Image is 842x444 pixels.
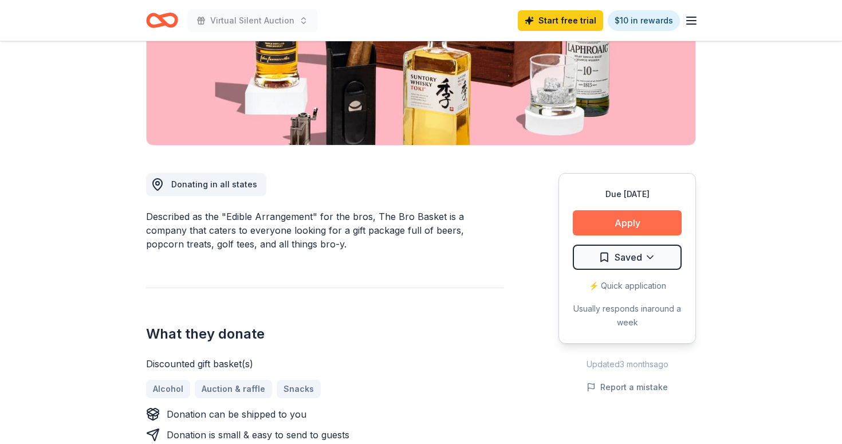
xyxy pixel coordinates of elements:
span: Virtual Silent Auction [210,14,294,27]
span: Donating in all states [171,179,257,189]
a: Home [146,7,178,34]
a: $10 in rewards [608,10,680,31]
button: Report a mistake [587,380,668,394]
button: Apply [573,210,682,235]
div: ⚡️ Quick application [573,279,682,293]
a: Alcohol [146,380,190,398]
div: Described as the "Edible Arrangement" for the bros, The Bro Basket is a company that caters to ev... [146,210,503,251]
button: Saved [573,245,682,270]
div: Discounted gift basket(s) [146,357,503,371]
div: Updated 3 months ago [558,357,696,371]
h2: What they donate [146,325,503,343]
a: Start free trial [518,10,603,31]
div: Due [DATE] [573,187,682,201]
a: Auction & raffle [195,380,272,398]
div: Donation is small & easy to send to guests [167,428,349,442]
div: Usually responds in around a week [573,302,682,329]
a: Snacks [277,380,321,398]
div: Donation can be shipped to you [167,407,306,421]
button: Virtual Silent Auction [187,9,317,32]
span: Saved [615,250,642,265]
